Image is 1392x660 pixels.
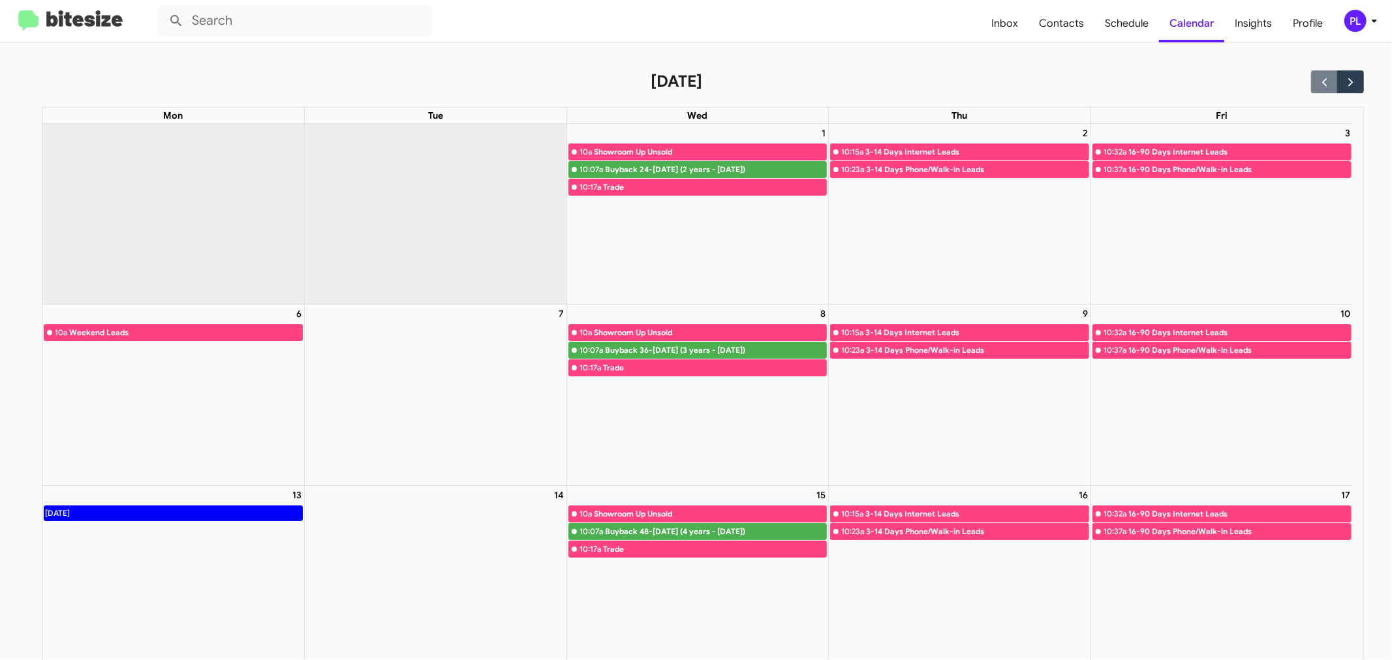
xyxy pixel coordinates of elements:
a: October 17, 2025 [1338,486,1353,504]
div: 16-90 Days Phone/Walk-in Leads [1128,163,1351,176]
button: Previous month [1311,70,1338,93]
a: Inbox [981,5,1029,42]
a: October 14, 2025 [551,486,566,504]
div: Buyback 36-[DATE] (3 years - [DATE]) [605,344,827,357]
div: Trade [603,181,827,194]
div: Trade [603,361,827,374]
a: Monday [161,108,186,123]
a: Tuesday [425,108,446,123]
td: October 1, 2025 [566,124,829,305]
div: Buyback 24-[DATE] (2 years - [DATE]) [605,163,827,176]
div: 10:23a [841,344,864,357]
a: October 8, 2025 [818,305,828,323]
div: 10:32a [1104,507,1126,520]
a: Calendar [1159,5,1224,42]
a: Contacts [1029,5,1094,42]
div: 3-14 Days Internet Leads [865,326,1089,339]
div: 10:32a [1104,145,1126,158]
h2: [DATE] [651,71,702,92]
div: 3-14 Days Phone/Walk-in Leads [866,344,1089,357]
a: October 10, 2025 [1338,305,1353,323]
div: 16-90 Days Phone/Walk-in Leads [1128,525,1351,538]
div: 10:37a [1104,344,1126,357]
a: Wednesday [685,108,710,123]
div: Trade [603,543,827,556]
div: Buyback 48-[DATE] (4 years - [DATE]) [605,525,827,538]
a: October 16, 2025 [1076,486,1090,504]
div: 10:07a [580,344,603,357]
div: [DATE] [44,506,70,520]
button: Next month [1337,70,1364,93]
a: Schedule [1094,5,1159,42]
div: 10:37a [1104,525,1126,538]
td: October 7, 2025 [305,305,567,486]
div: 10:07a [580,525,603,538]
div: 10:17a [580,181,601,194]
div: 10:32a [1104,326,1126,339]
div: 10a [55,326,67,339]
div: Showroom Up Unsold [594,326,827,339]
div: Weekend Leads [69,326,302,339]
div: 10:15a [841,326,863,339]
div: 10:23a [841,525,864,538]
a: Friday [1213,108,1230,123]
a: October 6, 2025 [294,305,304,323]
td: October 8, 2025 [566,305,829,486]
button: PL [1333,10,1378,32]
div: 10a [580,326,592,339]
div: 10a [580,507,592,520]
a: October 13, 2025 [290,486,304,504]
div: 10:17a [580,543,601,556]
div: Showroom Up Unsold [594,507,827,520]
td: October 3, 2025 [1090,124,1353,305]
a: Thursday [950,108,970,123]
td: October 6, 2025 [42,305,305,486]
td: October 10, 2025 [1090,305,1353,486]
div: 10:23a [841,163,864,176]
div: 16-90 Days Phone/Walk-in Leads [1128,344,1351,357]
a: October 15, 2025 [814,486,828,504]
div: PL [1344,10,1367,32]
td: October 9, 2025 [829,305,1091,486]
input: Search [158,5,432,37]
a: Profile [1282,5,1333,42]
div: 16-90 Days Internet Leads [1128,507,1351,520]
a: October 1, 2025 [819,124,828,142]
a: October 2, 2025 [1080,124,1090,142]
div: 3-14 Days Phone/Walk-in Leads [866,525,1089,538]
a: October 3, 2025 [1342,124,1353,142]
div: 10:15a [841,145,863,158]
div: 3-14 Days Phone/Walk-in Leads [866,163,1089,176]
div: 10:15a [841,507,863,520]
td: October 2, 2025 [829,124,1091,305]
div: 3-14 Days Internet Leads [865,145,1089,158]
div: Showroom Up Unsold [594,145,827,158]
div: 10:37a [1104,163,1126,176]
div: 10:17a [580,361,601,374]
a: October 9, 2025 [1080,305,1090,323]
a: October 7, 2025 [556,305,566,323]
div: 16-90 Days Internet Leads [1128,326,1351,339]
div: 10:07a [580,163,603,176]
div: 16-90 Days Internet Leads [1128,145,1351,158]
div: 10a [580,145,592,158]
div: 3-14 Days Internet Leads [865,507,1089,520]
a: Insights [1224,5,1282,42]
